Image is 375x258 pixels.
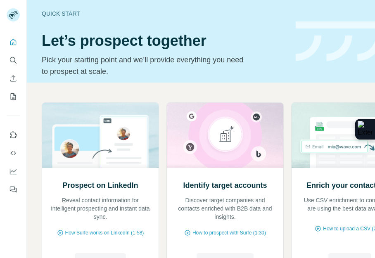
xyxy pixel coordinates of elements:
[50,196,150,221] p: Reveal contact information for intelligent prospecting and instant data sync.
[7,128,20,142] button: Use Surfe on LinkedIn
[42,9,286,18] div: Quick start
[183,180,267,191] h2: Identify target accounts
[7,164,20,179] button: Dashboard
[358,121,373,137] img: Extension Icon
[166,103,284,168] img: Identify target accounts
[62,180,138,191] h2: Prospect on LinkedIn
[42,33,286,49] h1: Let’s prospect together
[7,146,20,161] button: Use Surfe API
[192,229,266,237] span: How to prospect with Surfe (1:30)
[7,71,20,86] button: Enrich CSV
[7,53,20,68] button: Search
[65,229,144,237] span: How Surfe works on LinkedIn (1:58)
[7,89,20,104] button: My lists
[42,103,159,168] img: Prospect on LinkedIn
[175,196,275,221] p: Discover target companies and contacts enriched with B2B data and insights.
[42,54,249,77] p: Pick your starting point and we’ll provide everything you need to prospect at scale.
[7,182,20,197] button: Feedback
[7,35,20,50] button: Quick start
